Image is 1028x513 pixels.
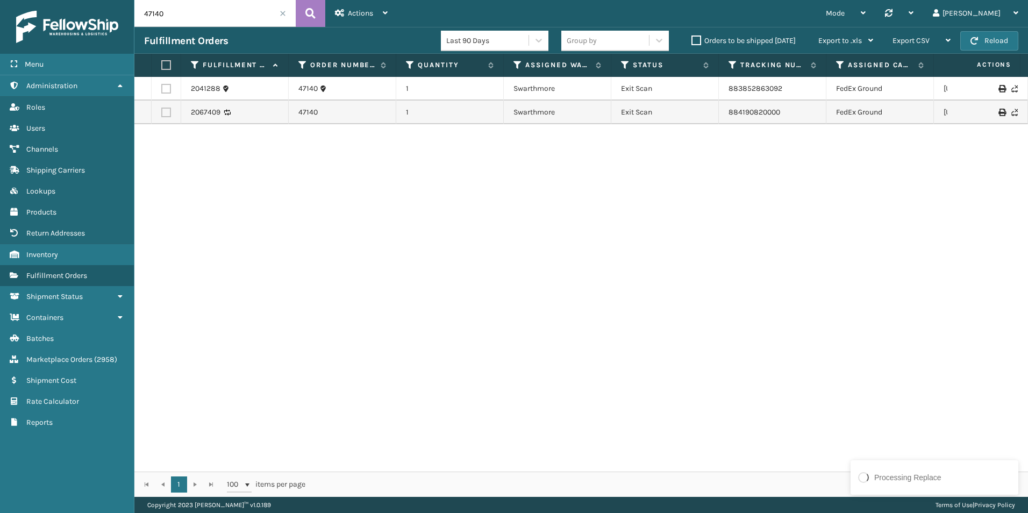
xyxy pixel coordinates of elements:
[729,84,782,93] a: 883852863092
[1011,109,1018,116] i: Never Shipped
[874,472,941,483] div: Processing Replace
[611,101,719,124] td: Exit Scan
[191,107,220,118] a: 2067409
[998,109,1005,116] i: Print Label
[504,77,611,101] td: Swarthmore
[26,334,54,343] span: Batches
[26,229,85,238] span: Return Addresses
[691,36,796,45] label: Orders to be shipped [DATE]
[567,35,597,46] div: Group by
[26,81,77,90] span: Administration
[446,35,530,46] div: Last 90 Days
[26,208,56,217] span: Products
[525,60,590,70] label: Assigned Warehouse
[191,83,220,94] a: 2041288
[26,313,63,322] span: Containers
[298,107,318,118] a: 47140
[147,497,271,513] p: Copyright 2023 [PERSON_NAME]™ v 1.0.189
[826,9,845,18] span: Mode
[227,476,305,493] span: items per page
[298,83,318,94] a: 47140
[826,77,934,101] td: FedEx Ground
[26,418,53,427] span: Reports
[16,11,118,43] img: logo
[611,77,719,101] td: Exit Scan
[418,60,483,70] label: Quantity
[26,355,92,364] span: Marketplace Orders
[633,60,698,70] label: Status
[310,60,375,70] label: Order Number
[320,479,1016,490] div: 1 - 2 of 2 items
[26,124,45,133] span: Users
[26,271,87,280] span: Fulfillment Orders
[26,397,79,406] span: Rate Calculator
[25,60,44,69] span: Menu
[504,101,611,124] td: Swarthmore
[998,85,1005,92] i: Print Label
[94,355,117,364] span: ( 2958 )
[26,376,76,385] span: Shipment Cost
[826,101,934,124] td: FedEx Ground
[396,77,504,101] td: 1
[893,36,930,45] span: Export CSV
[729,108,780,117] a: 884190820000
[203,60,268,70] label: Fulfillment Order Id
[943,56,1018,74] span: Actions
[26,292,83,301] span: Shipment Status
[848,60,913,70] label: Assigned Carrier Service
[26,103,45,112] span: Roles
[348,9,373,18] span: Actions
[227,479,243,490] span: 100
[960,31,1018,51] button: Reload
[171,476,187,493] a: 1
[818,36,862,45] span: Export to .xls
[26,250,58,259] span: Inventory
[396,101,504,124] td: 1
[26,187,55,196] span: Lookups
[740,60,805,70] label: Tracking Number
[1011,85,1018,92] i: Never Shipped
[144,34,228,47] h3: Fulfillment Orders
[26,145,58,154] span: Channels
[26,166,85,175] span: Shipping Carriers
